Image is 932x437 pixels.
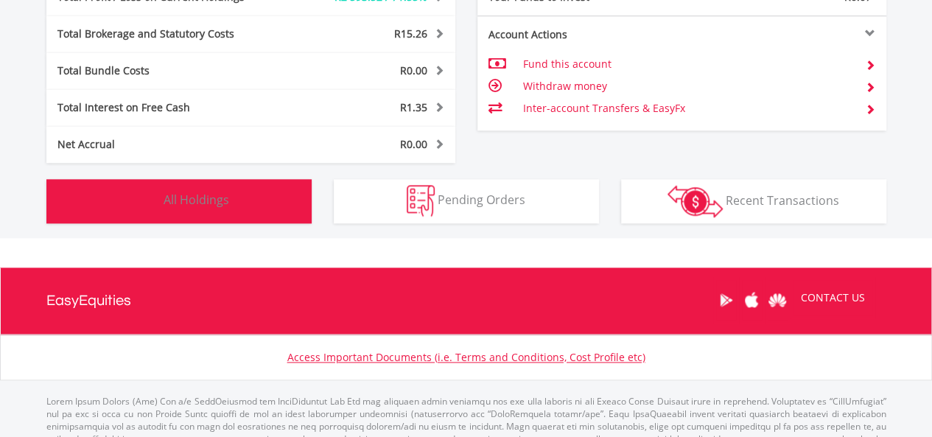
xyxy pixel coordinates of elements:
div: Total Interest on Free Cash [46,100,285,115]
img: transactions-zar-wht.png [668,185,723,217]
a: Huawei [765,277,791,323]
div: Net Accrual [46,137,285,152]
span: R1.35 [400,100,427,114]
td: Inter-account Transfers & EasyFx [522,97,853,119]
button: All Holdings [46,179,312,223]
span: R15.26 [394,27,427,41]
img: pending_instructions-wht.png [407,185,435,217]
span: R0.00 [400,137,427,151]
span: R0.00 [400,63,427,77]
a: Apple [739,277,765,323]
div: Total Bundle Costs [46,63,285,78]
span: All Holdings [164,192,229,208]
a: CONTACT US [791,277,875,318]
a: Google Play [713,277,739,323]
td: Withdraw money [522,75,853,97]
a: EasyEquities [46,268,131,334]
button: Recent Transactions [621,179,886,223]
td: Fund this account [522,53,853,75]
span: Recent Transactions [726,192,839,208]
img: holdings-wht.png [129,185,161,217]
div: Account Actions [477,27,682,42]
a: Access Important Documents (i.e. Terms and Conditions, Cost Profile etc) [287,350,645,364]
span: Pending Orders [438,192,525,208]
button: Pending Orders [334,179,599,223]
div: Total Brokerage and Statutory Costs [46,27,285,41]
